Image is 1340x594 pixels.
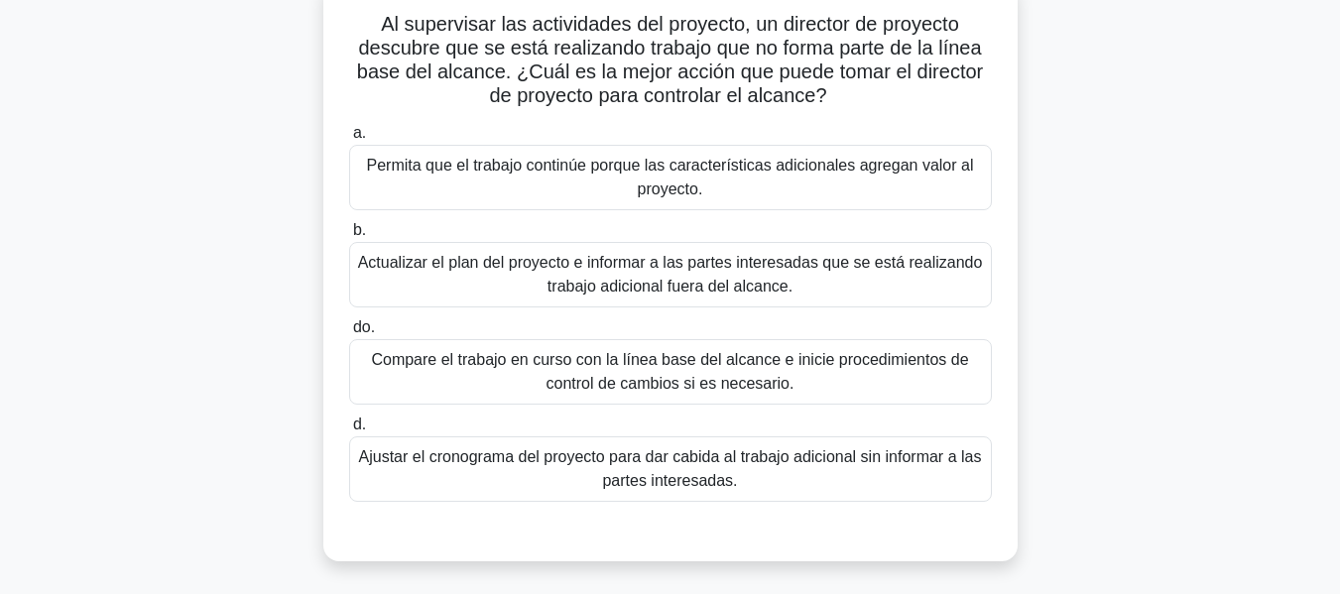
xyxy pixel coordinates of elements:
[353,124,366,141] font: a.
[358,254,983,295] font: Actualizar el plan del proyecto e informar a las partes interesadas que se está realizando trabaj...
[353,416,366,432] font: d.
[357,13,983,106] font: Al supervisar las actividades del proyecto, un director de proyecto descubre que se está realizan...
[353,318,375,335] font: do.
[359,448,982,489] font: Ajustar el cronograma del proyecto para dar cabida al trabajo adicional sin informar a las partes...
[371,351,968,392] font: Compare el trabajo en curso con la línea base del alcance e inicie procedimientos de control de c...
[353,221,366,238] font: b.
[367,157,974,197] font: Permita que el trabajo continúe porque las características adicionales agregan valor al proyecto.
